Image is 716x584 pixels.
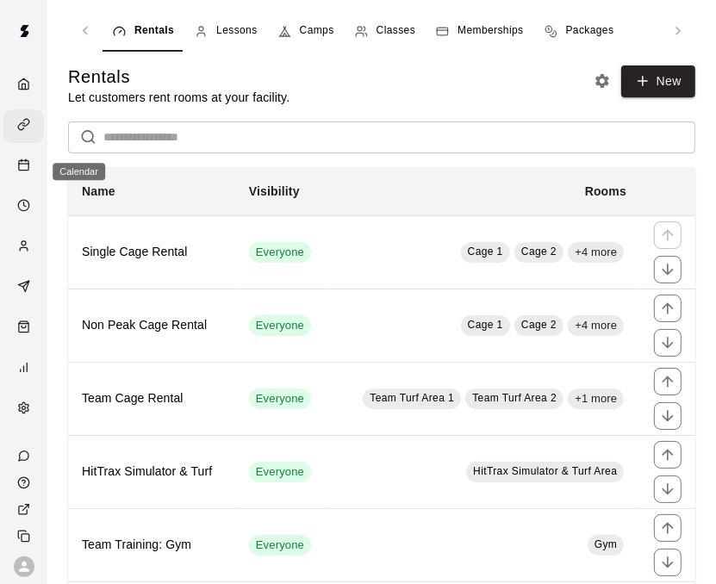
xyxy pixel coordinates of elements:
p: Let customers rent rooms at your facility. [68,89,290,106]
span: Everyone [249,391,311,407]
b: Name [82,184,115,198]
span: Rentals [134,22,174,40]
div: navigation tabs [103,10,661,52]
span: Cage 1 [468,319,503,331]
span: +4 more [568,245,624,261]
button: move item down [654,475,682,503]
h6: Team Training: Gym [82,536,221,555]
b: Visibility [249,184,300,198]
span: HitTrax Simulator & Turf Area [473,465,617,477]
b: Rooms [585,184,626,198]
span: Everyone [249,318,311,334]
a: View public page [3,496,47,523]
span: +4 more [568,318,624,334]
span: Camps [300,22,334,40]
h6: Single Cage Rental [82,243,221,262]
span: Cage 2 [521,319,557,331]
h6: HitTrax Simulator & Turf [82,463,221,481]
button: move item up [654,514,682,542]
div: This service is visible to all of your customers [249,388,311,409]
h6: Non Peak Cage Rental [82,316,221,335]
button: Rental settings [589,68,615,94]
span: Cage 1 [468,245,503,258]
button: move item down [654,256,682,283]
span: Everyone [249,464,311,481]
div: This service is visible to all of your customers [249,315,311,336]
h6: Team Cage Rental [82,389,221,408]
div: This service is visible to all of your customers [249,242,311,263]
h5: Rentals [68,65,290,89]
a: Contact Us [3,443,47,469]
div: Copy public page link [3,523,47,550]
div: This service is visible to all of your customers [249,535,311,556]
span: Everyone [249,245,311,261]
span: Memberships [458,22,523,40]
span: Classes [377,22,415,40]
button: move item up [654,441,682,469]
img: Swift logo [7,14,41,48]
a: Visit help center [3,469,47,496]
span: Gym [595,538,618,550]
span: Team Turf Area 2 [472,392,557,404]
button: move item up [654,368,682,395]
div: Calendar [53,163,105,180]
span: +1 more [568,391,624,407]
button: move item down [654,329,682,357]
button: move item up [654,295,682,322]
span: Team Turf Area 1 [370,392,454,404]
a: New [621,65,695,97]
span: Packages [566,22,614,40]
button: move item down [654,549,682,576]
span: Lessons [216,22,258,40]
button: move item down [654,402,682,430]
span: Everyone [249,537,311,554]
span: Cage 2 [521,245,557,258]
div: This service is visible to all of your customers [249,462,311,482]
